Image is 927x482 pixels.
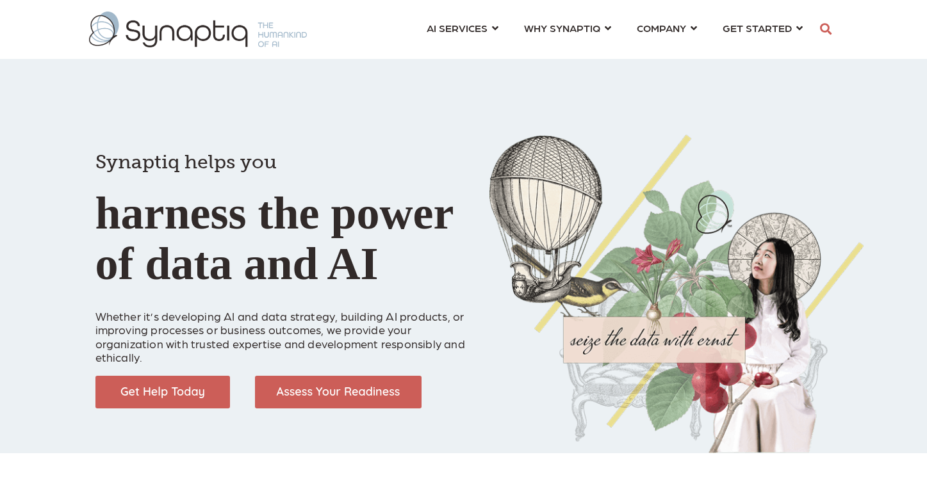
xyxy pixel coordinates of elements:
[95,376,230,408] img: Get Help Today
[95,150,277,173] span: Synaptiq helps you
[637,19,686,36] span: COMPANY
[95,295,470,364] p: Whether it’s developing AI and data strategy, building AI products, or improving processes or bus...
[723,16,803,40] a: GET STARTED
[427,19,488,36] span: AI SERVICES
[723,19,792,36] span: GET STARTED
[89,12,307,47] img: synaptiq logo-1
[414,6,816,52] nav: menu
[489,134,864,453] img: Collage of girl, balloon, bird, and butterfly, with seize the data with ernst text
[95,128,470,289] h1: harness the power of data and AI
[427,16,498,40] a: AI SERVICES
[524,16,611,40] a: WHY SYNAPTIQ
[637,16,697,40] a: COMPANY
[255,376,422,408] img: Assess Your Readiness
[524,19,600,36] span: WHY SYNAPTIQ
